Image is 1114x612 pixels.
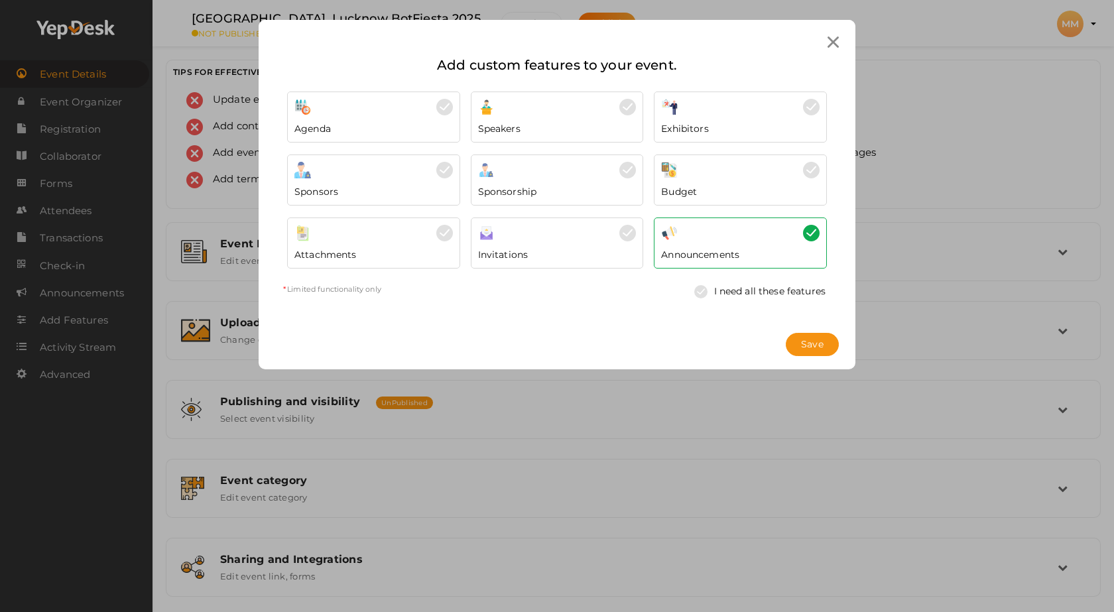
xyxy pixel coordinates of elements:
[619,162,636,178] img: grey-tick.svg
[661,99,678,115] img: exhibitors.svg
[694,285,714,298] img: grey-tick.svg
[294,248,357,261] span: Upload attachments like event brochures and posters that can be downloaded by users.
[294,185,338,198] span: Display list of sponsors and their information
[619,225,636,241] img: grey-tick.svg
[282,284,832,295] div: Limited functionality only
[803,162,820,178] img: grey-tick.svg
[478,248,528,261] span: Send invitations to the event to people with customized content by adding contacts manually or up...
[478,122,521,135] span: Display list of speakers and their information
[294,122,331,135] span: Display list of sessions and agendas to the attendees with specific Date, time, speaker, venue, t...
[661,225,678,241] img: announcements.svg
[478,162,495,178] img: sponsorship.svg
[619,99,636,115] img: grey-tick.svg
[436,225,453,241] img: grey-tick.svg
[478,185,537,198] span: Add sponsorship packages on your events and publish them to reach out to people who are intereste...
[294,99,311,115] img: agenda.svg
[803,99,820,115] img: grey-tick.svg
[786,333,839,356] button: Save
[661,162,678,178] img: budget.svg
[282,54,832,86] div: Add custom features to your event.
[801,337,824,351] span: Save
[294,225,311,241] img: attachments.svg
[661,248,739,261] span: Announcements
[436,162,453,178] img: grey-tick.svg
[294,162,311,178] img: sponsor.svg
[478,99,495,115] img: speakers.svg
[436,99,453,115] img: grey-tick.svg
[803,225,820,241] img: success.svg
[478,225,495,241] img: invitations.svg
[688,278,833,304] a: I need all these features
[661,185,697,198] span: Keep track of your income and expenses and helps you to stay in your budget through out the event.
[661,122,708,135] span: Display list of exhibitors and their information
